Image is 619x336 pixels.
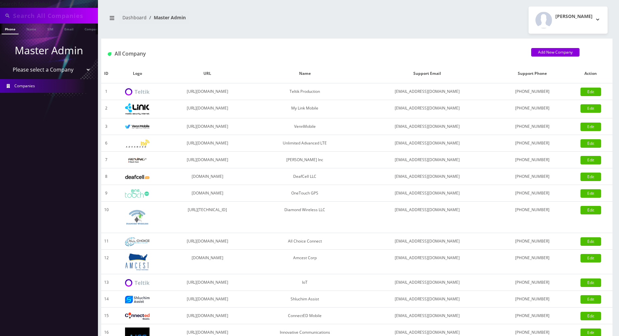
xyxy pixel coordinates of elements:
td: [DOMAIN_NAME] [164,250,252,274]
a: Edit [580,189,601,198]
img: Shluchim Assist [125,296,150,303]
td: [EMAIL_ADDRESS][DOMAIN_NAME] [358,100,496,118]
td: [EMAIL_ADDRESS][DOMAIN_NAME] [358,250,496,274]
a: Edit [580,123,601,131]
td: Diamond Wireless LLC [251,202,358,233]
img: Rexing Inc [125,157,150,163]
td: OneTouch GPS [251,185,358,202]
td: Shluchim Assist [251,291,358,308]
a: Dashboard [122,14,147,21]
td: 11 [101,233,111,250]
a: Phone [2,24,19,34]
a: Email [61,24,77,34]
td: [PHONE_NUMBER] [496,250,569,274]
td: 14 [101,291,111,308]
td: 8 [101,168,111,185]
td: 9 [101,185,111,202]
span: Companies [14,83,35,89]
a: Add New Company [531,48,579,57]
img: VennMobile [125,125,150,129]
td: [DOMAIN_NAME] [164,168,252,185]
td: [URL][DOMAIN_NAME] [164,100,252,118]
td: [URL][DOMAIN_NAME] [164,152,252,168]
th: Logo [111,64,163,83]
img: IoT [125,279,150,287]
td: [EMAIL_ADDRESS][DOMAIN_NAME] [358,274,496,291]
img: Diamond Wireless LLC [125,205,150,229]
td: [EMAIL_ADDRESS][DOMAIN_NAME] [358,118,496,135]
th: URL [164,64,252,83]
td: [EMAIL_ADDRESS][DOMAIN_NAME] [358,308,496,324]
a: Name [23,24,40,34]
td: 10 [101,202,111,233]
strong: Global [34,0,51,8]
td: [PHONE_NUMBER] [496,308,569,324]
td: 12 [101,250,111,274]
td: Teltik Production [251,83,358,100]
th: Support Phone [496,64,569,83]
img: My Link Mobile [125,103,150,115]
td: 1 [101,83,111,100]
td: [PHONE_NUMBER] [496,233,569,250]
input: Search All Companies [13,9,96,22]
td: [DOMAIN_NAME] [164,185,252,202]
td: [URL][TECHNICAL_ID] [164,202,252,233]
td: 13 [101,274,111,291]
th: Support Email [358,64,496,83]
td: [URL][DOMAIN_NAME] [164,118,252,135]
td: [URL][DOMAIN_NAME] [164,233,252,250]
td: [PHONE_NUMBER] [496,118,569,135]
img: All Choice Connect [125,237,150,246]
td: [URL][DOMAIN_NAME] [164,135,252,152]
td: [EMAIL_ADDRESS][DOMAIN_NAME] [358,202,496,233]
a: Edit [580,156,601,164]
a: Edit [580,237,601,246]
td: [URL][DOMAIN_NAME] [164,291,252,308]
nav: breadcrumb [106,11,352,29]
img: Amcest Corp [125,253,150,271]
td: 15 [101,308,111,324]
a: Edit [580,254,601,262]
td: 2 [101,100,111,118]
img: Unlimited Advanced LTE [125,140,150,148]
td: [EMAIL_ADDRESS][DOMAIN_NAME] [358,135,496,152]
button: [PERSON_NAME] [529,7,608,34]
td: [EMAIL_ADDRESS][DOMAIN_NAME] [358,83,496,100]
a: SIM [44,24,56,34]
a: Edit [580,88,601,96]
td: VennMobile [251,118,358,135]
th: ID [101,64,111,83]
a: Edit [580,295,601,304]
a: Edit [580,104,601,113]
td: [PHONE_NUMBER] [496,202,569,233]
td: 6 [101,135,111,152]
td: Amcest Corp [251,250,358,274]
h1: All Company [108,51,521,57]
td: [EMAIL_ADDRESS][DOMAIN_NAME] [358,233,496,250]
a: Edit [580,312,601,320]
td: [EMAIL_ADDRESS][DOMAIN_NAME] [358,152,496,168]
td: Unlimited Advanced LTE [251,135,358,152]
td: [PHONE_NUMBER] [496,185,569,202]
td: [PHONE_NUMBER] [496,135,569,152]
img: DeafCell LLC [125,175,150,179]
a: Company [81,24,103,34]
td: 7 [101,152,111,168]
a: Edit [580,139,601,148]
td: ConnectED Mobile [251,308,358,324]
td: All Choice Connect [251,233,358,250]
td: [PHONE_NUMBER] [496,100,569,118]
img: ConnectED Mobile [125,312,150,320]
td: [URL][DOMAIN_NAME] [164,83,252,100]
td: [EMAIL_ADDRESS][DOMAIN_NAME] [358,185,496,202]
td: [PHONE_NUMBER] [496,168,569,185]
th: Action [569,64,612,83]
th: Name [251,64,358,83]
td: [EMAIL_ADDRESS][DOMAIN_NAME] [358,168,496,185]
img: All Company [108,52,111,56]
td: [URL][DOMAIN_NAME] [164,274,252,291]
td: [PHONE_NUMBER] [496,274,569,291]
td: IoT [251,274,358,291]
td: DeafCell LLC [251,168,358,185]
li: Master Admin [147,14,186,21]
